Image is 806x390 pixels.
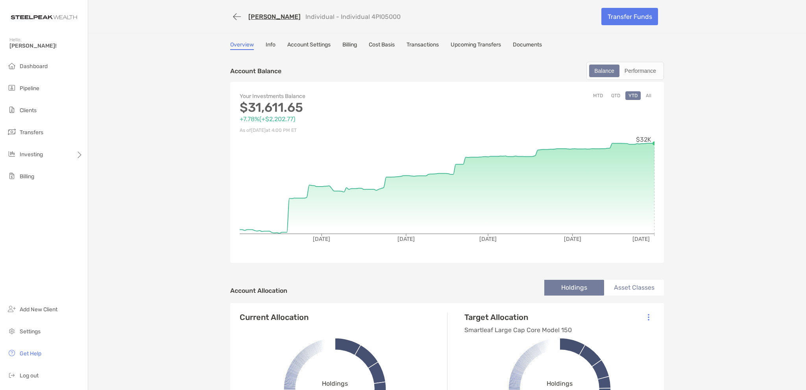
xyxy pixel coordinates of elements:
[20,85,39,92] span: Pipeline
[601,8,658,25] a: Transfer Funds
[248,13,301,20] a: [PERSON_NAME]
[266,41,275,50] a: Info
[7,348,17,358] img: get-help icon
[20,306,57,313] span: Add New Client
[7,304,17,314] img: add_new_client icon
[20,328,41,335] span: Settings
[407,41,439,50] a: Transactions
[305,13,401,20] p: Individual - Individual 4PI05000
[369,41,395,50] a: Cost Basis
[20,107,37,114] span: Clients
[590,65,619,76] div: Balance
[287,41,331,50] a: Account Settings
[230,66,281,76] p: Account Balance
[464,312,572,322] h4: Target Allocation
[513,41,542,50] a: Documents
[240,103,447,113] p: $31,611.65
[7,83,17,92] img: pipeline icon
[464,325,572,335] p: Smartleaf Large Cap Core Model 150
[625,91,641,100] button: YTD
[240,312,309,322] h4: Current Allocation
[586,62,664,80] div: segmented control
[240,126,447,135] p: As of [DATE] at 4:00 PM ET
[9,3,78,31] img: Zoe Logo
[7,149,17,159] img: investing icon
[7,326,17,336] img: settings icon
[636,136,651,143] tspan: $32K
[648,314,649,321] img: Icon List Menu
[7,105,17,115] img: clients icon
[479,236,497,242] tspan: [DATE]
[20,372,39,379] span: Log out
[20,63,48,70] span: Dashboard
[9,43,83,49] span: [PERSON_NAME]!
[620,65,660,76] div: Performance
[7,127,17,137] img: transfers icon
[313,236,330,242] tspan: [DATE]
[7,370,17,380] img: logout icon
[608,91,623,100] button: QTD
[20,129,43,136] span: Transfers
[230,287,287,294] h4: Account Allocation
[240,91,447,101] p: Your Investments Balance
[342,41,357,50] a: Billing
[547,380,573,387] span: Holdings
[397,236,415,242] tspan: [DATE]
[590,91,606,100] button: MTD
[604,280,664,296] li: Asset Classes
[7,171,17,181] img: billing icon
[451,41,501,50] a: Upcoming Transfers
[240,114,447,124] p: +7.78% ( +$2,202.77 )
[564,236,581,242] tspan: [DATE]
[322,380,348,387] span: Holdings
[544,280,604,296] li: Holdings
[20,350,41,357] span: Get Help
[20,151,43,158] span: Investing
[643,91,654,100] button: All
[632,236,650,242] tspan: [DATE]
[7,61,17,70] img: dashboard icon
[20,173,34,180] span: Billing
[230,41,254,50] a: Overview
